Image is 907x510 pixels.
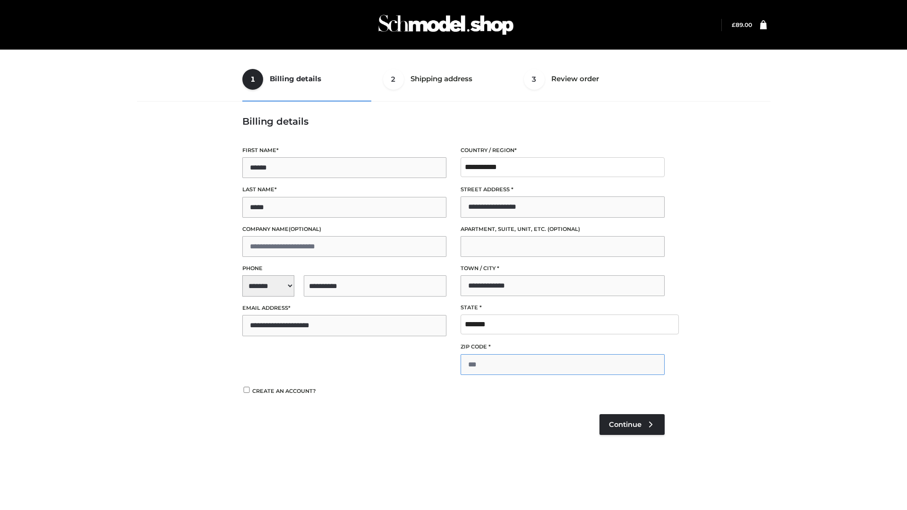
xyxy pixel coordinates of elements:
span: (optional) [289,226,321,232]
label: Country / Region [461,146,665,155]
input: Create an account? [242,387,251,393]
bdi: 89.00 [732,21,752,28]
label: First name [242,146,446,155]
span: £ [732,21,736,28]
label: ZIP Code [461,342,665,351]
span: Continue [609,420,642,429]
span: Create an account? [252,388,316,394]
a: Continue [599,414,665,435]
h3: Billing details [242,116,665,127]
span: (optional) [548,226,580,232]
img: Schmodel Admin 964 [375,6,517,43]
label: Email address [242,304,446,313]
label: Street address [461,185,665,194]
label: Phone [242,264,446,273]
label: Last name [242,185,446,194]
label: State [461,303,665,312]
label: Company name [242,225,446,234]
label: Town / City [461,264,665,273]
label: Apartment, suite, unit, etc. [461,225,665,234]
a: £89.00 [732,21,752,28]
